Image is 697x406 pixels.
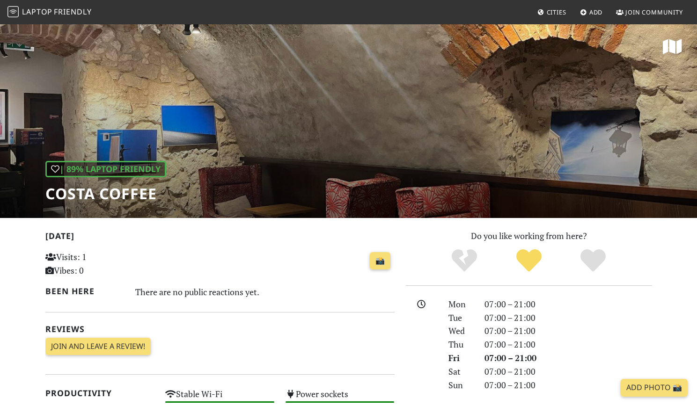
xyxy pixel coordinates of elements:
[534,4,570,21] a: Cities
[479,351,658,365] div: 07:00 – 21:00
[45,286,125,296] h2: Been here
[612,4,687,21] a: Join Community
[22,7,52,17] span: Laptop
[135,284,395,299] div: There are no public reactions yet.
[479,311,658,325] div: 07:00 – 21:00
[479,338,658,351] div: 07:00 – 21:00
[443,338,478,351] div: Thu
[479,324,658,338] div: 07:00 – 21:00
[406,229,652,243] p: Do you like working from here?
[576,4,607,21] a: Add
[589,8,603,16] span: Add
[547,8,566,16] span: Cities
[45,231,395,245] h2: [DATE]
[45,250,154,277] p: Visits: 1 Vibes: 0
[7,6,19,17] img: LaptopFriendly
[45,185,166,203] h1: Costa Coffee
[45,388,154,398] h2: Productivity
[479,297,658,311] div: 07:00 – 21:00
[370,252,390,270] a: 📸
[443,324,478,338] div: Wed
[7,4,92,21] a: LaptopFriendly LaptopFriendly
[45,338,151,355] a: Join and leave a review!
[625,8,683,16] span: Join Community
[443,365,478,378] div: Sat
[561,248,625,274] div: Definitely!
[479,378,658,392] div: 07:00 – 21:00
[621,379,688,397] a: Add Photo 📸
[443,351,478,365] div: Fri
[443,311,478,325] div: Tue
[443,378,478,392] div: Sun
[432,248,497,274] div: No
[443,297,478,311] div: Mon
[497,248,561,274] div: Yes
[45,324,395,334] h2: Reviews
[45,161,166,177] div: | 89% Laptop Friendly
[479,365,658,378] div: 07:00 – 21:00
[54,7,91,17] span: Friendly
